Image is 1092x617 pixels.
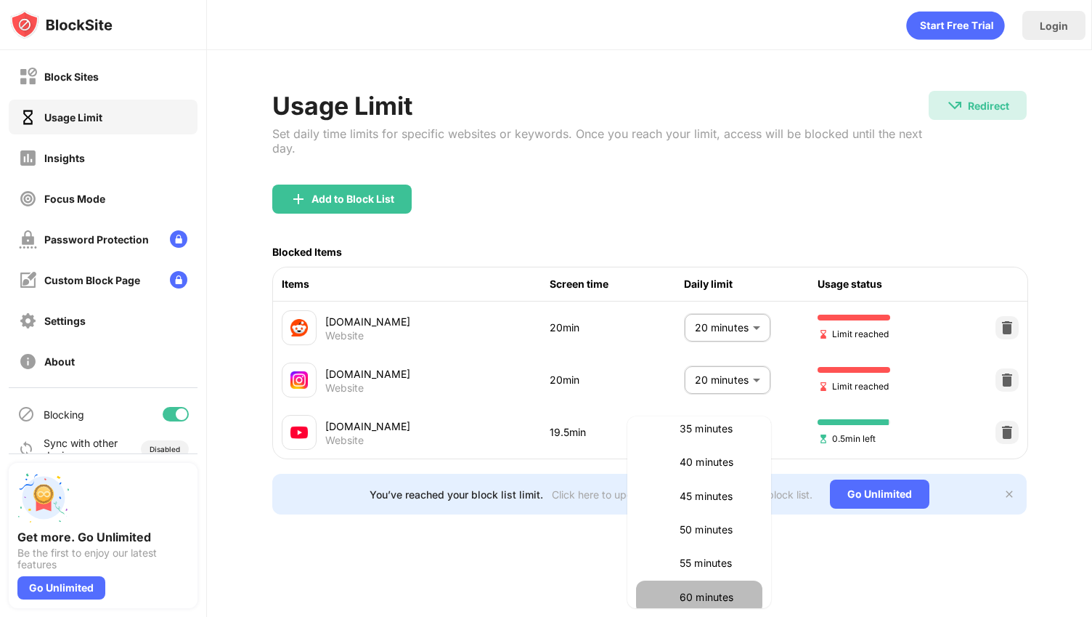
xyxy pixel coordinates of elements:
p: 50 minutes [680,522,754,538]
p: 55 minutes [680,555,754,571]
p: 35 minutes [680,421,754,437]
p: 60 minutes [680,589,754,605]
p: 40 minutes [680,454,754,470]
p: 45 minutes [680,488,754,504]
